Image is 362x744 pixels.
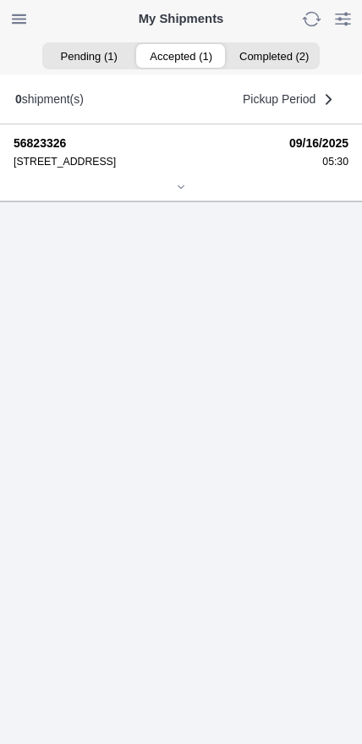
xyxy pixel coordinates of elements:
[243,93,315,105] span: Pickup Period
[289,136,348,150] strong: 09/16/2025
[14,156,277,168] div: [STREET_ADDRESS]
[42,44,134,68] ion-segment-button: Pending (1)
[15,92,84,106] div: shipment(s)
[134,44,227,68] ion-segment-button: Accepted (1)
[15,92,22,106] b: 0
[228,44,320,68] ion-segment-button: Completed (2)
[14,136,277,150] strong: 56823326
[289,156,348,168] div: 05:30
